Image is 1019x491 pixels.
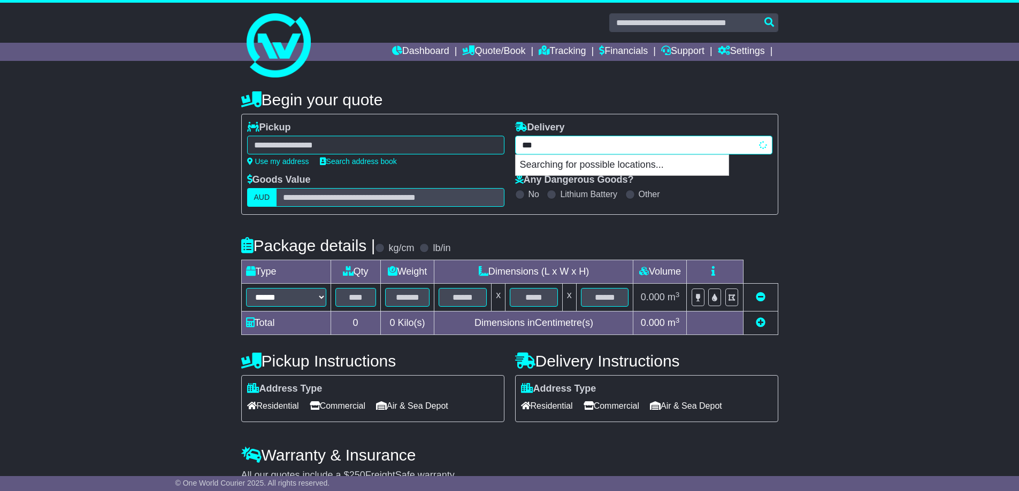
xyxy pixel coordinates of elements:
[515,174,634,186] label: Any Dangerous Goods?
[247,174,311,186] label: Goods Value
[641,292,665,302] span: 0.000
[676,291,680,299] sup: 3
[521,398,573,414] span: Residential
[433,243,450,254] label: lb/in
[331,260,380,284] td: Qty
[392,43,449,61] a: Dashboard
[641,317,665,328] span: 0.000
[376,398,448,414] span: Air & Sea Depot
[528,189,539,199] label: No
[661,43,704,61] a: Support
[247,122,291,134] label: Pickup
[389,317,395,328] span: 0
[515,352,778,370] h4: Delivery Instructions
[599,43,648,61] a: Financials
[380,311,434,335] td: Kilo(s)
[434,260,633,284] td: Dimensions (L x W x H)
[515,122,565,134] label: Delivery
[349,470,365,480] span: 250
[668,317,680,328] span: m
[241,470,778,481] div: All our quotes include a $ FreightSafe warranty.
[241,237,376,254] h4: Package details |
[584,398,639,414] span: Commercial
[560,189,617,199] label: Lithium Battery
[633,260,687,284] td: Volume
[175,479,330,487] span: © One World Courier 2025. All rights reserved.
[516,155,729,175] p: Searching for possible locations...
[247,157,309,166] a: Use my address
[247,398,299,414] span: Residential
[676,316,680,324] sup: 3
[639,189,660,199] label: Other
[718,43,765,61] a: Settings
[241,311,331,335] td: Total
[241,260,331,284] td: Type
[462,43,525,61] a: Quote/Book
[650,398,722,414] span: Air & Sea Depot
[515,136,772,154] typeahead: Please provide city
[241,91,778,108] h4: Begin your quote
[492,284,505,311] td: x
[756,317,765,328] a: Add new item
[320,157,397,166] a: Search address book
[388,243,414,254] label: kg/cm
[562,284,576,311] td: x
[521,383,596,395] label: Address Type
[539,43,586,61] a: Tracking
[247,188,277,207] label: AUD
[434,311,633,335] td: Dimensions in Centimetre(s)
[756,292,765,302] a: Remove this item
[241,352,504,370] h4: Pickup Instructions
[331,311,380,335] td: 0
[247,383,323,395] label: Address Type
[380,260,434,284] td: Weight
[310,398,365,414] span: Commercial
[241,446,778,464] h4: Warranty & Insurance
[668,292,680,302] span: m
